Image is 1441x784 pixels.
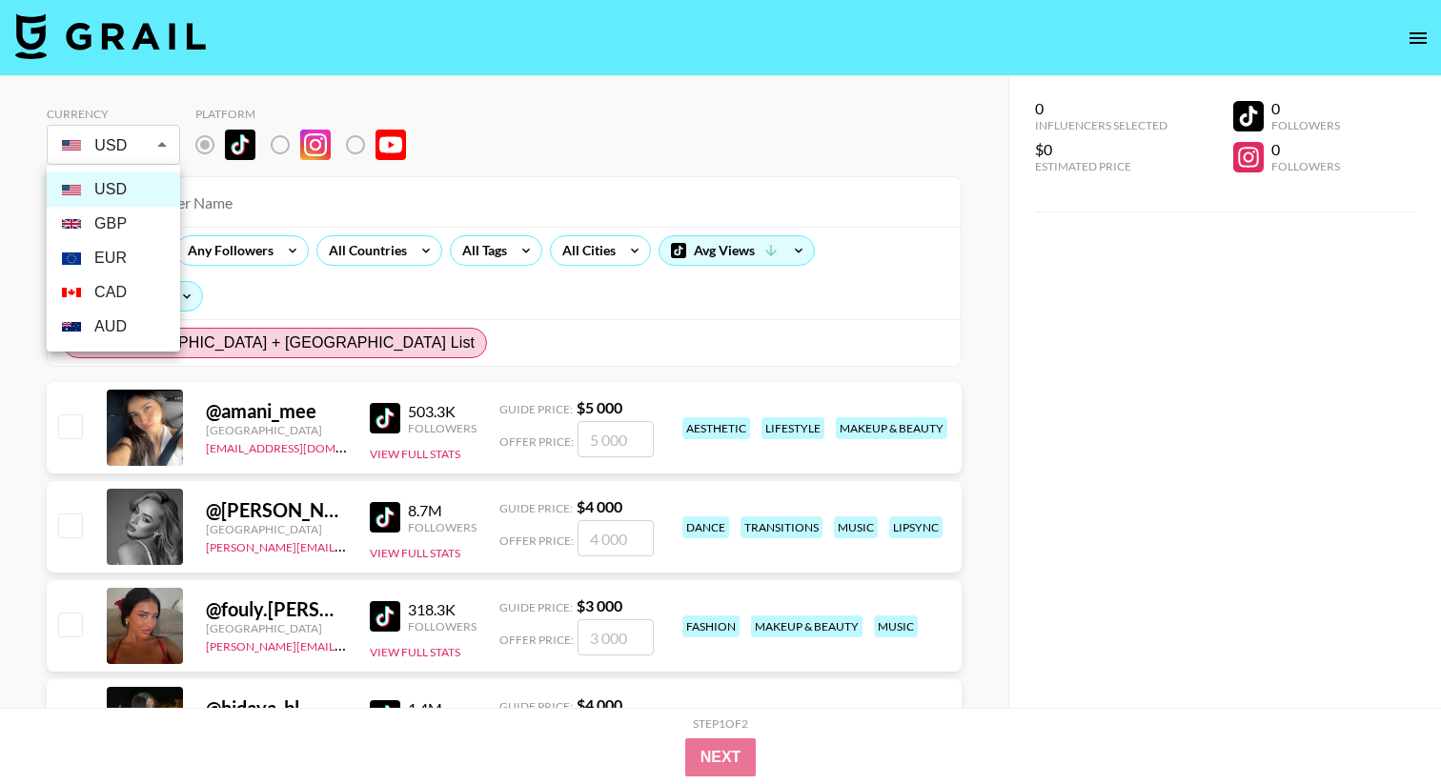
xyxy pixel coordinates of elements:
[47,310,180,344] li: AUD
[1346,689,1418,761] iframe: Drift Widget Chat Controller
[47,241,180,275] li: EUR
[47,207,180,241] li: GBP
[47,172,180,207] li: USD
[47,275,180,310] li: CAD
